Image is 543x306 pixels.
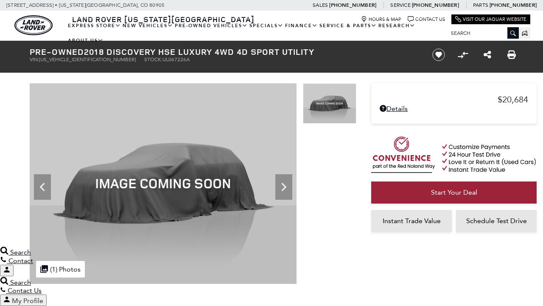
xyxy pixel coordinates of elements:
[8,257,33,265] span: Contact
[380,94,528,105] a: $20,684
[456,210,537,232] a: Schedule Test Drive
[390,2,410,8] span: Service
[507,50,516,60] a: Print this Pre-Owned 2018 Discovery HSE Luxury 4WD 4D Sport Utility
[429,48,448,62] button: Save vehicle
[144,57,162,62] span: Stock:
[313,2,328,8] span: Sales
[303,83,356,124] img: Used 2018 Land Rover HSE Luxury image 1
[6,2,165,8] a: [STREET_ADDRESS] • [US_STATE][GEOGRAPHIC_DATA], CO 80905
[378,18,416,33] a: Research
[371,181,537,204] a: Start Your Deal
[445,28,519,38] input: Search
[284,18,319,33] a: Finance
[30,46,84,57] strong: Pre-Owned
[30,47,418,57] h1: 2018 Discovery HSE Luxury 4WD 4D Sport Utility
[383,217,441,225] span: Instant Trade Value
[67,18,445,48] nav: Main Navigation
[174,18,249,33] a: Pre-Owned Vehicles
[14,15,53,35] a: land-rover
[122,18,174,33] a: New Vehicles
[408,16,445,23] a: Contact Us
[361,16,401,23] a: Hours & Map
[12,297,43,305] span: My Profile
[319,18,378,33] a: Service & Parts
[498,94,528,105] span: $20,684
[466,217,527,225] span: Schedule Test Drive
[329,2,376,8] a: [PHONE_NUMBER]
[490,2,537,8] a: [PHONE_NUMBER]
[67,33,104,48] a: About Us
[39,57,136,62] span: [US_VEHICLE_IDENTIFICATION_NUMBER]
[249,18,284,33] a: Specials
[8,286,42,295] span: Contact Us
[10,248,31,256] span: Search
[455,16,526,23] a: Visit Our Jaguar Website
[456,48,469,61] button: Compare vehicle
[72,14,255,24] span: Land Rover [US_STATE][GEOGRAPHIC_DATA]
[30,57,39,62] span: VIN:
[67,18,122,33] a: EXPRESS STORE
[380,105,528,113] a: Details
[484,50,491,60] a: Share this Pre-Owned 2018 Discovery HSE Luxury 4WD 4D Sport Utility
[10,278,31,286] span: Search
[412,2,459,8] a: [PHONE_NUMBER]
[14,15,53,35] img: Land Rover
[67,14,260,24] a: Land Rover [US_STATE][GEOGRAPHIC_DATA]
[431,188,477,196] span: Start Your Deal
[162,57,190,62] span: UL067226A
[30,83,297,284] img: Used 2018 Land Rover HSE Luxury image 1
[371,210,452,232] a: Instant Trade Value
[473,2,488,8] span: Parts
